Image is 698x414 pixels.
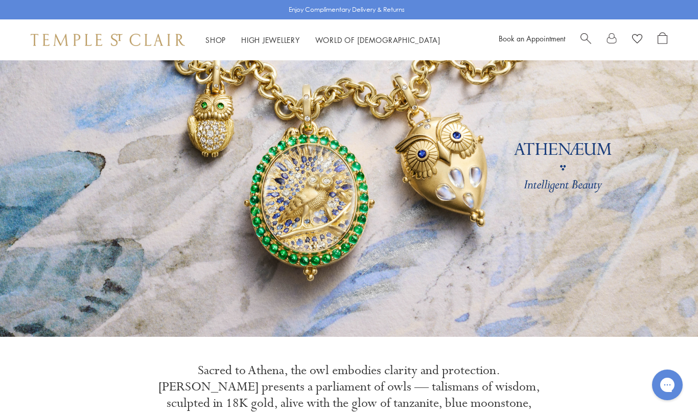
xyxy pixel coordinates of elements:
[580,32,591,48] a: Search
[315,35,440,45] a: World of [DEMOGRAPHIC_DATA]World of [DEMOGRAPHIC_DATA]
[499,33,565,43] a: Book an Appointment
[658,32,667,48] a: Open Shopping Bag
[647,366,688,404] iframe: Gorgias live chat messenger
[241,35,300,45] a: High JewelleryHigh Jewellery
[205,34,440,47] nav: Main navigation
[289,5,405,15] p: Enjoy Complimentary Delivery & Returns
[632,32,642,48] a: View Wishlist
[205,35,226,45] a: ShopShop
[31,34,185,46] img: Temple St. Clair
